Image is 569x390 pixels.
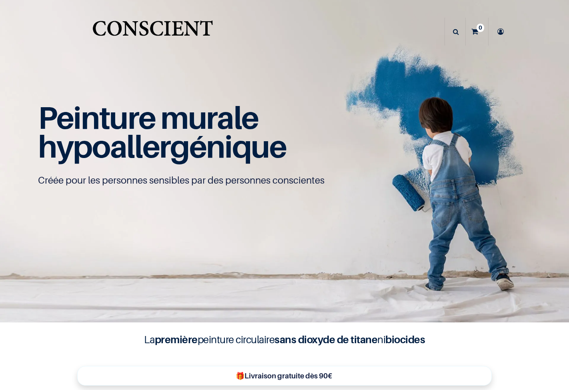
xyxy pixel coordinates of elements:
p: Créée pour les personnes sensibles par des personnes conscientes [38,174,531,187]
b: 🎁Livraison gratuite dès 90€ [236,372,332,380]
img: Conscient [91,16,214,48]
sup: 0 [477,24,484,32]
b: première [155,333,198,346]
b: sans dioxyde de titane [274,333,377,346]
a: Logo of Conscient [91,16,214,48]
span: Peinture murale [38,99,258,136]
a: 0 [466,18,488,46]
h4: La peinture circulaire ni [124,332,445,347]
span: hypoallergénique [38,128,287,165]
b: biocides [385,333,425,346]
